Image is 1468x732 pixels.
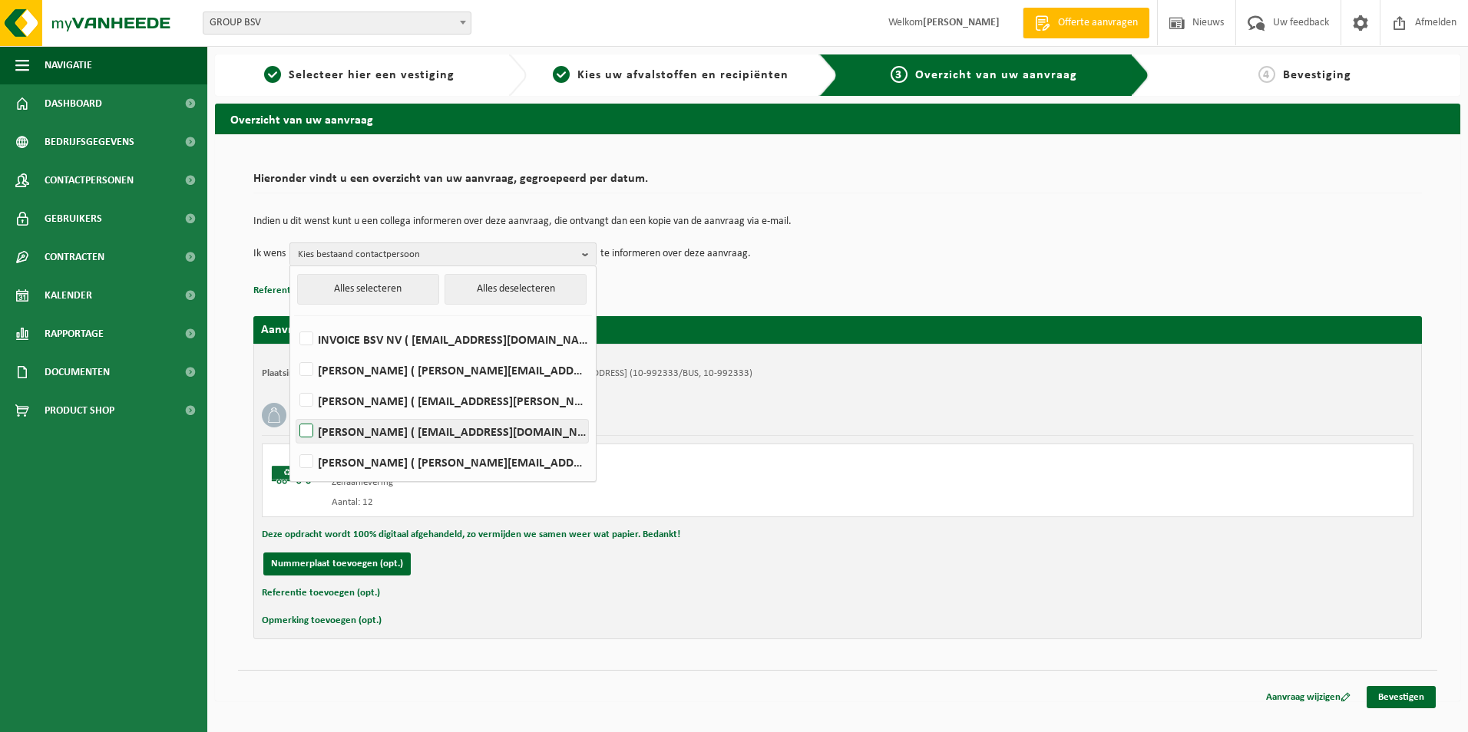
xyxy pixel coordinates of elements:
[298,243,576,266] span: Kies bestaand contactpersoon
[553,66,570,83] span: 2
[1054,15,1142,31] span: Offerte aanvragen
[45,161,134,199] span: Contactpersonen
[297,274,439,305] button: Alles selecteren
[1258,66,1275,83] span: 4
[600,242,751,265] p: te informeren over deze aanvraag.
[332,476,899,489] div: Zelfaanlevering
[1255,686,1362,708] a: Aanvraag wijzigen
[296,450,588,473] label: [PERSON_NAME] ( [PERSON_NAME][EMAIL_ADDRESS][DOMAIN_NAME] )
[262,525,680,545] button: Deze opdracht wordt 100% digitaal afgehandeld, zo vermijden we samen weer wat papier. Bedankt!
[296,389,588,412] label: [PERSON_NAME] ( [EMAIL_ADDRESS][PERSON_NAME][DOMAIN_NAME] )
[45,199,102,238] span: Gebruikers
[891,66,908,83] span: 3
[262,611,382,631] button: Opmerking toevoegen (opt.)
[1023,8,1149,38] a: Offerte aanvragen
[45,391,114,430] span: Product Shop
[261,324,376,336] strong: Aanvraag voor [DATE]
[223,66,496,84] a: 1Selecteer hier een vestiging
[264,66,281,83] span: 1
[45,123,134,161] span: Bedrijfsgegevens
[203,12,471,34] span: GROUP BSV
[915,69,1077,81] span: Overzicht van uw aanvraag
[203,12,471,35] span: GROUP BSV
[263,552,411,575] button: Nummerplaat toevoegen (opt.)
[45,353,110,391] span: Documenten
[296,358,588,381] label: [PERSON_NAME] ( [PERSON_NAME][EMAIL_ADDRESS][DOMAIN_NAME] )
[253,173,1422,193] h2: Hieronder vindt u een overzicht van uw aanvraag, gegroepeerd per datum.
[289,69,455,81] span: Selecteer hier een vestiging
[45,315,104,353] span: Rapportage
[45,238,104,276] span: Contracten
[289,242,597,265] button: Kies bestaand contactpersoon
[332,496,899,509] div: Aantal: 12
[45,84,102,123] span: Dashboard
[534,66,808,84] a: 2Kies uw afvalstoffen en recipiënten
[215,104,1460,134] h2: Overzicht van uw aanvraag
[45,276,92,315] span: Kalender
[253,281,372,301] button: Referentie toevoegen (opt.)
[262,583,380,603] button: Referentie toevoegen (opt.)
[296,420,588,443] label: [PERSON_NAME] ( [EMAIL_ADDRESS][DOMAIN_NAME] )
[445,274,587,305] button: Alles deselecteren
[45,46,92,84] span: Navigatie
[262,368,329,378] strong: Plaatsingsadres:
[1367,686,1436,708] a: Bevestigen
[923,17,1000,28] strong: [PERSON_NAME]
[270,452,316,498] img: BL-SO-LV.png
[253,216,1422,227] p: Indien u dit wenst kunt u een collega informeren over deze aanvraag, die ontvangt dan een kopie v...
[253,242,286,265] p: Ik wens
[296,328,588,351] label: INVOICE BSV NV ( [EMAIL_ADDRESS][DOMAIN_NAME] )
[577,69,789,81] span: Kies uw afvalstoffen en recipiënten
[1283,69,1351,81] span: Bevestiging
